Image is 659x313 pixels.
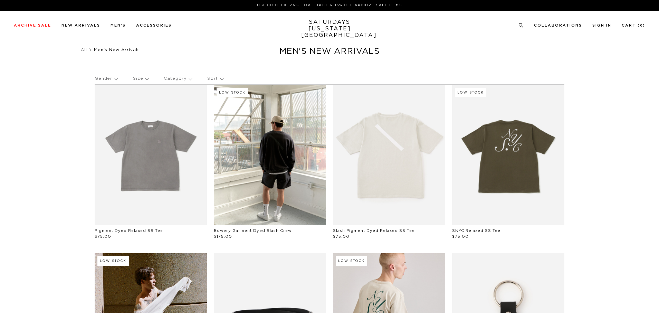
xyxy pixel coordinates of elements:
div: Low Stock [455,88,486,97]
p: Category [164,71,192,87]
a: Bowery Garment Dyed Slash Crew [214,229,292,233]
a: Slash Pigment Dyed Relaxed SS Tee [333,229,415,233]
p: Use Code EXTRA15 for Further 15% Off Archive Sale Items [17,3,642,8]
a: New Arrivals [61,23,100,27]
span: Men's New Arrivals [94,48,140,52]
span: $75.00 [333,235,350,238]
a: Cart (0) [622,23,645,27]
span: $175.00 [214,235,232,238]
div: Low Stock [336,256,367,266]
a: SATURDAYS[US_STATE][GEOGRAPHIC_DATA] [301,19,358,39]
span: $75.00 [452,235,469,238]
a: Pigment Dyed Relaxed SS Tee [95,229,163,233]
p: Size [133,71,148,87]
a: All [81,48,87,52]
a: Archive Sale [14,23,51,27]
a: Accessories [136,23,172,27]
p: Gender [95,71,117,87]
a: Sign In [592,23,611,27]
a: SNYC Relaxed SS Tee [452,229,500,233]
small: 0 [640,24,643,27]
a: Men's [111,23,126,27]
div: Low Stock [97,256,129,266]
span: $75.00 [95,235,111,238]
p: Sort [207,71,223,87]
a: Collaborations [534,23,582,27]
div: Low Stock [217,88,248,97]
